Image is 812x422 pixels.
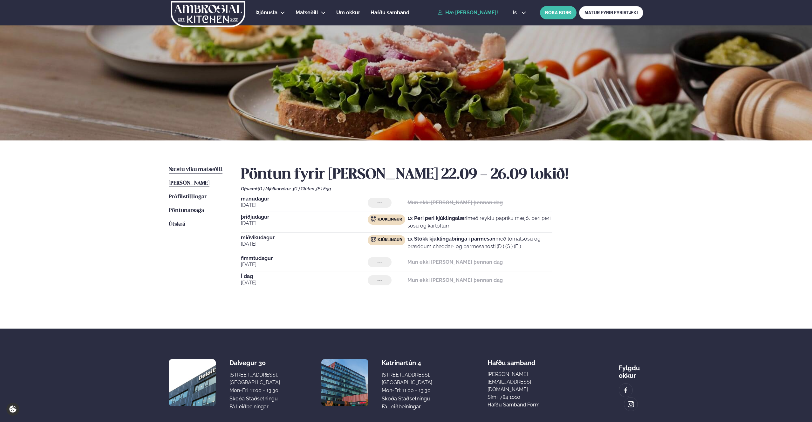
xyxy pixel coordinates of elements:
[169,194,207,200] span: Prófílstillingar
[619,359,643,379] div: Fylgdu okkur
[407,259,503,265] strong: Mun ekki [PERSON_NAME] þennan dag
[169,167,222,172] span: Næstu viku matseðill
[407,215,467,221] strong: 1x Peri peri kjúklingalæri
[382,403,421,411] a: Fá leiðbeiningar
[241,235,368,240] span: miðvikudagur
[241,186,643,191] div: Ofnæmi:
[371,10,409,16] span: Hafðu samband
[296,10,318,16] span: Matseðill
[241,274,368,279] span: Í dag
[371,237,376,242] img: chicken.svg
[407,277,503,283] strong: Mun ekki [PERSON_NAME] þennan dag
[407,235,552,250] p: með tómatsósu og bræddum cheddar- og parmesanosti (D ) (G ) (E )
[371,9,409,17] a: Hafðu samband
[241,220,368,227] span: [DATE]
[229,395,278,403] a: Skoða staðsetningu
[241,256,368,261] span: fimmtudagur
[293,186,316,191] span: (G ) Glúten ,
[438,10,498,16] a: Hæ [PERSON_NAME]!
[241,201,368,209] span: [DATE]
[169,208,204,213] span: Pöntunarsaga
[241,261,368,269] span: [DATE]
[169,180,209,187] a: [PERSON_NAME]
[508,10,531,15] button: is
[377,278,382,283] span: ---
[241,240,368,248] span: [DATE]
[513,10,519,15] span: is
[336,9,360,17] a: Um okkur
[169,166,222,174] a: Næstu viku matseðill
[382,359,432,367] div: Katrínartún 4
[170,1,246,27] img: logo
[407,214,552,230] p: með reyktu papriku mæjó, peri peri sósu og kartöflum
[241,214,368,220] span: þriðjudagur
[377,260,382,265] span: ---
[6,403,19,416] a: Cookie settings
[169,193,207,201] a: Prófílstillingar
[377,200,382,205] span: ---
[169,207,204,214] a: Pöntunarsaga
[229,403,269,411] a: Fá leiðbeiningar
[241,279,368,287] span: [DATE]
[256,10,277,16] span: Þjónusta
[256,9,277,17] a: Þjónusta
[624,398,638,411] a: image alt
[169,180,209,186] span: [PERSON_NAME]
[169,359,216,406] img: image alt
[488,393,564,401] p: Sími: 784 1010
[488,401,540,409] a: Hafðu samband form
[169,221,185,228] a: Útskrá
[382,371,432,386] div: [STREET_ADDRESS], [GEOGRAPHIC_DATA]
[622,387,629,394] img: image alt
[407,236,495,242] strong: 1x Stökk kjúklingabringa í parmesan
[407,200,503,206] strong: Mun ekki [PERSON_NAME] þennan dag
[169,221,185,227] span: Útskrá
[579,6,643,19] a: MATUR FYRIR FYRIRTÆKI
[540,6,577,19] button: BÓKA BORÐ
[258,186,293,191] span: (D ) Mjólkurvörur ,
[382,395,430,403] a: Skoða staðsetningu
[229,359,280,367] div: Dalvegur 30
[488,371,564,393] a: [PERSON_NAME][EMAIL_ADDRESS][DOMAIN_NAME]
[296,9,318,17] a: Matseðill
[229,371,280,386] div: [STREET_ADDRESS], [GEOGRAPHIC_DATA]
[382,387,432,394] div: Mon-Fri: 11:00 - 13:30
[241,166,643,184] h2: Pöntun fyrir [PERSON_NAME] 22.09 - 26.09 lokið!
[378,238,402,243] span: Kjúklingur
[321,359,368,406] img: image alt
[488,354,536,367] span: Hafðu samband
[619,384,632,397] a: image alt
[371,216,376,221] img: chicken.svg
[229,387,280,394] div: Mon-Fri: 11:00 - 13:30
[336,10,360,16] span: Um okkur
[316,186,331,191] span: (E ) Egg
[241,196,368,201] span: mánudagur
[378,217,402,222] span: Kjúklingur
[627,401,634,408] img: image alt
